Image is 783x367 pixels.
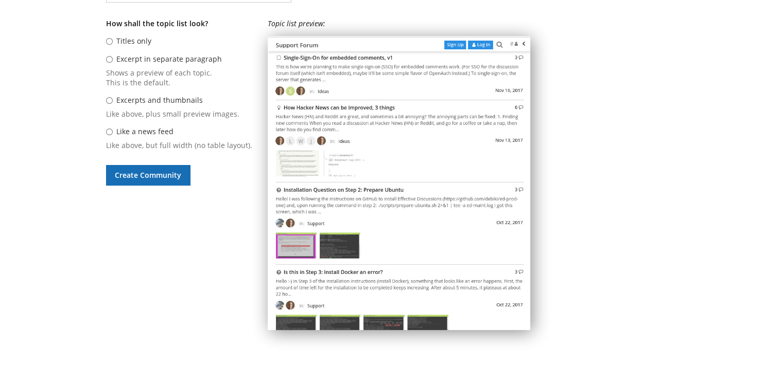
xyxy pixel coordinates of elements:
[268,19,325,28] i: Topic list preview:
[116,54,222,64] label: Excerpt in separate paragraph
[106,109,252,119] span: Like above, plus small preview images.
[106,129,113,135] input: Like a news feed
[106,165,190,186] button: Create Community
[106,68,252,87] span: Shows a preview of each topic. This is the default.
[106,56,113,63] input: Excerpt in separate paragraph
[116,36,151,46] label: Titles only
[106,19,208,28] b: How shall the topic list look?
[106,140,252,150] span: Like above, but full width (no table layout).
[268,36,530,330] img: topic-list-news-feed.jpg
[106,38,113,45] input: Titles only
[116,126,173,136] label: Like a news feed
[116,95,203,105] label: Excerpts and thumbnails
[106,97,113,104] input: Excerpts and thumbnails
